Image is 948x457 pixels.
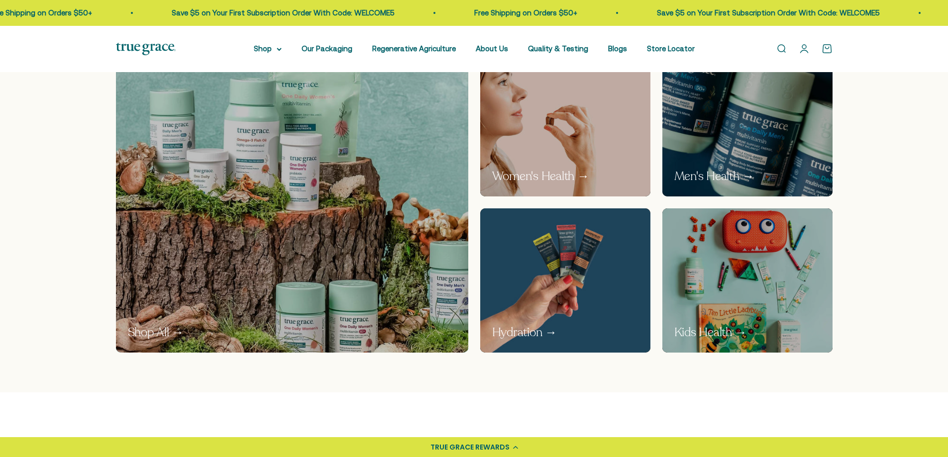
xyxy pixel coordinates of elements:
p: Shop All → [128,324,184,341]
a: Free Shipping on Orders $50+ [468,8,571,17]
p: Save $5 on Your First Subscription Order With Code: WELCOME5 [650,7,873,19]
img: Collection of children's products including a red monster-shaped container, toys, and health prod... [662,208,833,353]
a: About Us [476,44,508,53]
p: Women's Health → [492,168,589,185]
p: Men's Health → [674,168,754,185]
img: Hand holding three small packages of electrolyte powder of different flavors against a blue backg... [480,208,650,353]
a: Our Packaging [302,44,352,53]
p: Hydration → [492,324,557,341]
p: Save $5 on Your First Subscription Order With Code: WELCOME5 [165,7,388,19]
a: True Grace products displayed on a natural wooden and moss background Shop All → [116,52,468,353]
summary: Shop [254,43,282,55]
p: Kids Health → [674,324,747,341]
a: Woman holding a small pill in a pink background Women's Health → [480,52,650,196]
a: Regenerative Agriculture [372,44,456,53]
div: TRUE GRACE REWARDS [430,442,510,453]
a: True Grace One Daily Men's multivitamin bottles on a blue background Men's Health → [662,52,833,196]
img: True Grace products displayed on a natural wooden and moss background [116,52,468,353]
img: Woman holding a small pill in a pink background [480,52,650,196]
a: Store Locator [647,44,695,53]
a: Blogs [608,44,627,53]
img: True Grace One Daily Men's multivitamin bottles on a blue background [662,52,833,196]
a: Quality & Testing [528,44,588,53]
